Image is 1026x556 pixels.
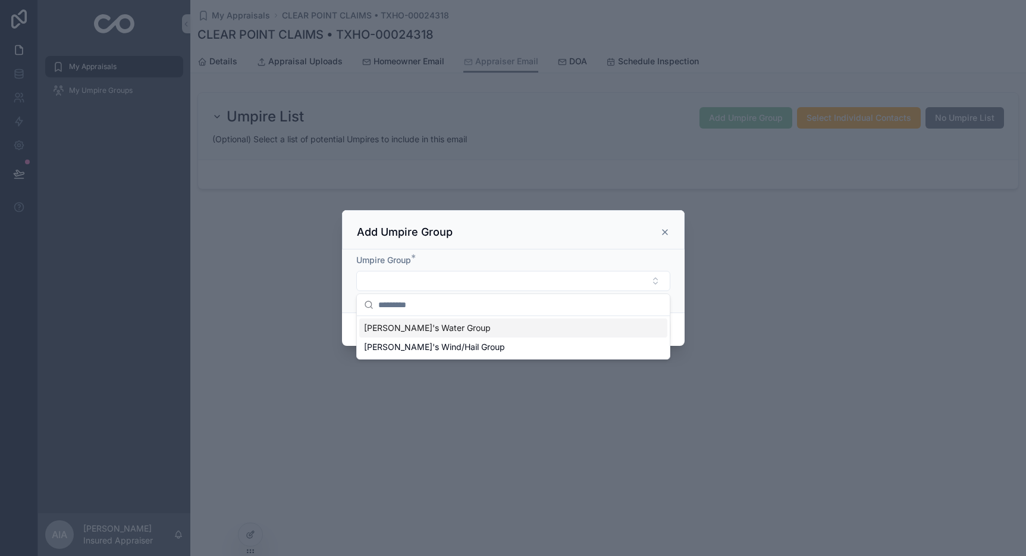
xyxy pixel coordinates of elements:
span: [PERSON_NAME]'s Wind/Hail Group [364,341,505,353]
h3: Add Umpire Group [357,225,453,239]
button: Select Button [356,271,670,291]
div: Suggestions [357,316,670,359]
span: [PERSON_NAME]'s Water Group [364,322,491,334]
span: Umpire Group [356,255,411,265]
